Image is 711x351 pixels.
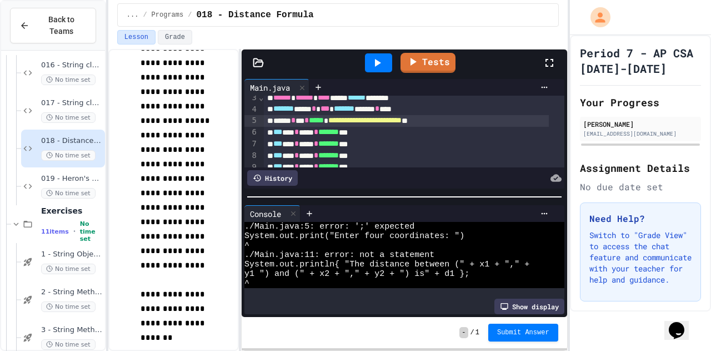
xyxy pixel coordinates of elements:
span: 2 - String Methods Practice I [41,288,103,297]
span: / [143,11,147,19]
div: Show display [494,299,564,314]
div: 7 [244,139,258,150]
span: y1 ") and (" + x2 + "," + y2 + ") is" + d1 }; [244,269,469,279]
div: History [247,170,298,186]
h1: Period 7 - AP CSA [DATE]-[DATE] [580,45,701,76]
span: • [73,227,76,236]
span: No time set [41,339,96,350]
span: ./Main.java:11: error: not a statement [244,250,434,260]
span: 1 [475,328,479,337]
p: Switch to "Grade View" to access the chat feature and communicate with your teacher for help and ... [589,230,692,285]
span: 019 - Heron's Formula [41,174,103,184]
span: No time set [41,264,96,274]
span: Back to Teams [36,14,87,37]
span: ./Main.java:5: error: ';' expected [244,222,414,231]
div: My Account [579,4,613,30]
h3: Need Help? [589,212,692,225]
div: [PERSON_NAME] [583,119,698,129]
button: Back to Teams [10,8,96,43]
a: Tests [400,53,455,73]
button: Submit Answer [488,324,558,342]
h2: Your Progress [580,95,701,110]
span: ^ [244,241,249,250]
iframe: chat widget [664,306,700,340]
div: No due date set [580,180,701,194]
span: / [470,328,474,337]
span: / [188,11,192,19]
div: [EMAIL_ADDRESS][DOMAIN_NAME] [583,130,698,138]
div: 6 [244,127,258,139]
span: 3 - String Methods Practice II [41,325,103,335]
div: 3 [244,92,258,104]
span: No time set [41,112,96,123]
h2: Assignment Details [580,160,701,176]
button: Grade [158,30,192,45]
span: Exercises [41,206,103,216]
div: 4 [244,104,258,116]
span: Fold line [258,93,264,102]
span: No time set [41,188,96,199]
span: System.out.println{ "The distance between (" + x1 + "," + [244,260,529,269]
span: 018 - Distance Formula [41,136,103,146]
span: No time set [41,301,96,312]
span: No time set [80,220,103,243]
span: ... [127,11,139,19]
span: 016 - String class Methods II [41,61,103,70]
span: No time set [41,150,96,161]
div: Main.java [244,82,296,93]
span: 017 - String class Methods III [41,98,103,108]
div: Console [244,208,287,220]
span: 018 - Distance Formula [196,8,313,22]
div: Console [244,205,301,222]
span: No time set [41,75,96,85]
span: 1 - String Objects: Concatenation, Literals, and More [41,250,103,259]
span: Submit Answer [497,328,549,337]
button: Lesson [117,30,156,45]
div: 9 [244,162,258,174]
div: 5 [244,115,258,127]
span: Programs [152,11,184,19]
div: Main.java [244,79,309,96]
span: - [459,327,468,338]
div: 8 [244,150,258,162]
span: 11 items [41,228,69,235]
span: System.out.print("Enter four coordinates: ") [244,231,464,241]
